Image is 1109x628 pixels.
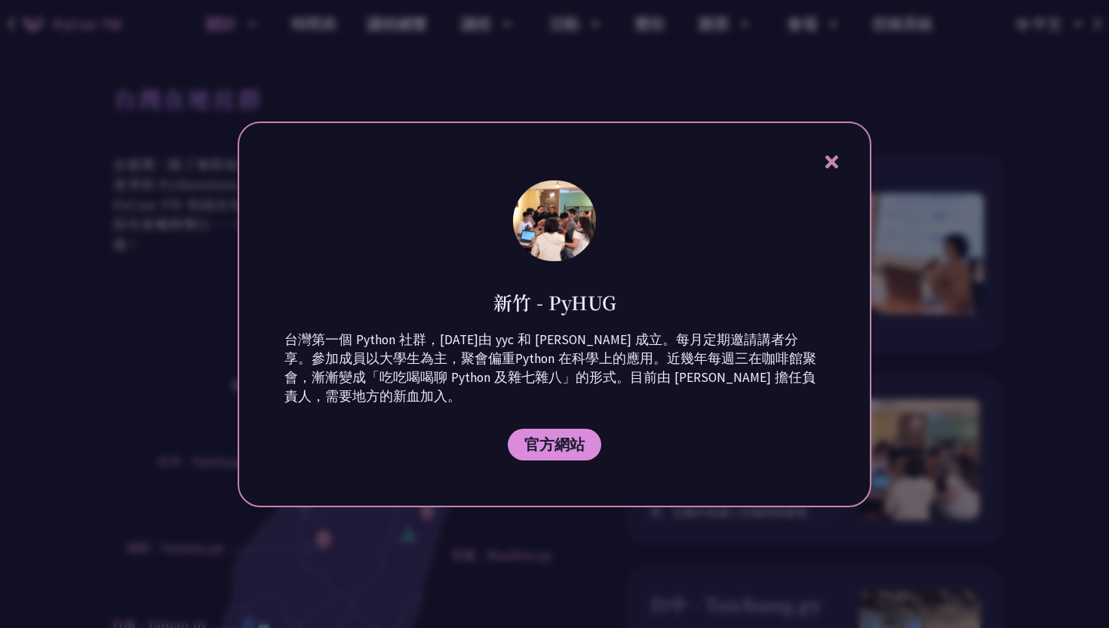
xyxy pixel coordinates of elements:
[513,180,596,261] img: photo
[493,289,616,316] h1: 新竹 - PyHUG
[284,331,825,406] p: 台灣第一個 Python 社群，[DATE]由 yyc 和 [PERSON_NAME] 成立。每月定期邀請講者分享。參加成員以大學生為主，聚會偏重Python 在科學上的應用。近幾年每週三在咖啡...
[524,435,585,454] span: 官方網站
[508,429,601,460] a: 官方網站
